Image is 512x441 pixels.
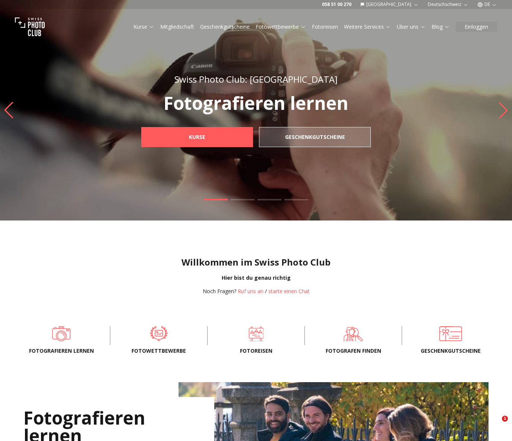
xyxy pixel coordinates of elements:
a: Weitere Services [344,23,391,31]
button: Über uns [394,22,429,32]
a: Fotografen finden [317,326,390,341]
a: Fotowettbewerbe [256,23,306,31]
a: Fotowettbewerbe [122,326,195,341]
a: Geschenkgutscheine [259,127,371,147]
button: Fotowettbewerbe [253,22,309,32]
span: Swiss Photo Club: [GEOGRAPHIC_DATA] [174,73,338,85]
span: Geschenkgutscheine [414,347,487,355]
a: Kurse [141,127,253,147]
a: 058 51 00 270 [322,1,351,7]
div: Hier bist du genau richtig [6,274,506,282]
span: Fotoreisen [219,347,293,355]
span: Fotowettbewerbe [122,347,195,355]
p: Fotografieren lernen [125,94,387,112]
a: Fotoreisen [219,326,293,341]
iframe: Intercom live chat [487,416,505,434]
button: Mitgliedschaft [157,22,197,32]
a: Geschenkgutscheine [414,326,487,341]
a: Ruf uns an [238,288,263,295]
b: Geschenkgutscheine [285,133,345,141]
span: Noch Fragen? [203,288,236,295]
a: Geschenkgutscheine [200,23,250,31]
button: Blog [429,22,453,32]
a: Blog [432,23,450,31]
b: Kurse [189,133,205,141]
h1: Willkommen im Swiss Photo Club [6,256,506,268]
a: Fotoreisen [312,23,338,31]
button: Kurse [130,22,157,32]
button: Geschenkgutscheine [197,22,253,32]
span: Fotografen finden [317,347,390,355]
button: Fotoreisen [309,22,341,32]
a: Mitgliedschaft [160,23,194,31]
button: Weitere Services [341,22,394,32]
button: starte einen Chat [268,288,310,295]
div: / [203,288,310,295]
span: 1 [502,416,508,422]
button: Einloggen [456,22,497,32]
span: Fotografieren lernen [25,347,98,355]
a: Kurse [133,23,154,31]
a: Über uns [397,23,426,31]
a: Fotografieren lernen [25,326,98,341]
img: Swiss photo club [15,12,45,42]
